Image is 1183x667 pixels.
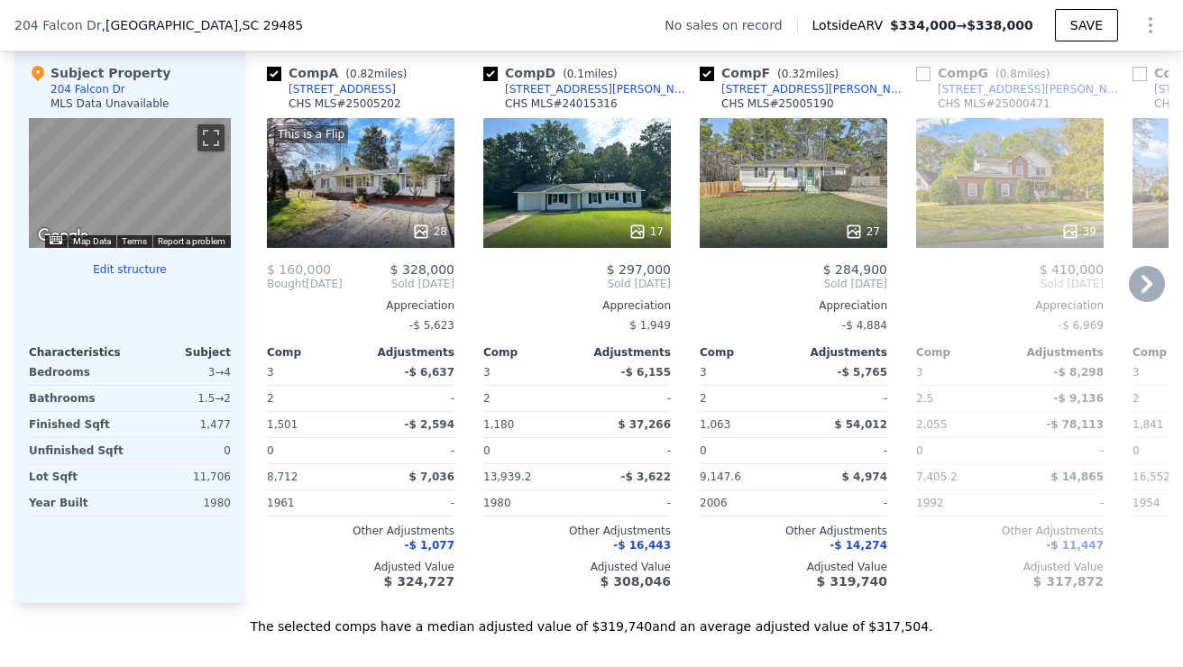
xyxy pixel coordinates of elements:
[483,444,491,457] span: 0
[797,438,887,463] div: -
[1133,444,1140,457] span: 0
[988,68,1057,80] span: ( miles)
[483,64,625,82] div: Comp D
[629,319,671,332] span: $ 1,949
[50,82,125,96] div: 204 Falcon Dr
[29,118,231,248] div: Map
[1050,471,1104,483] span: $ 14,865
[267,386,357,411] div: 2
[916,386,1006,411] div: 2.5
[267,277,343,291] div: [DATE]
[364,438,454,463] div: -
[361,345,454,360] div: Adjustments
[405,539,454,552] span: -$ 1,077
[405,418,454,431] span: -$ 2,594
[916,418,947,431] span: 2,055
[845,223,880,241] div: 27
[567,68,584,80] span: 0.1
[1013,490,1104,516] div: -
[1061,223,1096,241] div: 39
[842,319,887,332] span: -$ 4,884
[267,262,331,277] span: $ 160,000
[483,560,671,574] div: Adjusted Value
[29,438,126,463] div: Unfinished Sqft
[700,64,846,82] div: Comp F
[817,574,887,589] span: $ 319,740
[1013,438,1104,463] div: -
[938,96,1050,111] div: CHS MLS # 25000471
[29,262,231,277] button: Edit structure
[838,366,887,379] span: -$ 5,765
[1046,539,1104,552] span: -$ 11,447
[1054,366,1104,379] span: -$ 8,298
[267,345,361,360] div: Comp
[267,82,396,96] a: [STREET_ADDRESS]
[916,444,923,457] span: 0
[505,82,692,96] div: [STREET_ADDRESS][PERSON_NAME]
[338,68,414,80] span: ( miles)
[601,574,671,589] span: $ 308,046
[238,18,303,32] span: , SC 29485
[130,345,231,360] div: Subject
[555,68,624,80] span: ( miles)
[700,560,887,574] div: Adjusted Value
[133,490,231,516] div: 1980
[102,16,304,34] span: , [GEOGRAPHIC_DATA]
[1059,319,1104,332] span: -$ 6,969
[483,386,573,411] div: 2
[1133,471,1180,483] span: 16,552.8
[700,298,887,313] div: Appreciation
[916,298,1104,313] div: Appreciation
[29,64,170,82] div: Subject Property
[483,298,671,313] div: Appreciation
[267,471,298,483] span: 8,712
[628,223,664,241] div: 17
[483,277,671,291] span: Sold [DATE]
[700,277,887,291] span: Sold [DATE]
[613,539,671,552] span: -$ 16,443
[700,471,741,483] span: 9,147.6
[621,471,671,483] span: -$ 3,622
[793,345,887,360] div: Adjustments
[409,319,454,332] span: -$ 5,623
[916,560,1104,574] div: Adjusted Value
[890,18,957,32] span: $334,000
[364,386,454,411] div: -
[133,412,231,437] div: 1,477
[700,345,793,360] div: Comp
[33,224,93,248] img: Google
[158,236,225,246] a: Report a problem
[289,82,396,96] div: [STREET_ADDRESS]
[267,444,274,457] span: 0
[122,236,147,246] a: Terms
[967,18,1033,32] span: $338,000
[267,64,414,82] div: Comp A
[1133,366,1140,379] span: 3
[29,464,126,489] div: Lot Sqft
[267,418,298,431] span: 1,501
[700,386,790,411] div: 2
[581,490,671,516] div: -
[483,345,577,360] div: Comp
[29,490,126,516] div: Year Built
[1133,418,1163,431] span: 1,841
[364,490,454,516] div: -
[577,345,671,360] div: Adjustments
[267,490,357,516] div: 1961
[834,418,887,431] span: $ 54,012
[133,360,231,385] div: 3 → 4
[267,560,454,574] div: Adjusted Value
[700,366,707,379] span: 3
[581,438,671,463] div: -
[830,539,887,552] span: -$ 14,274
[73,235,111,248] button: Map Data
[350,68,374,80] span: 0.82
[274,125,348,143] div: This is a Flip
[483,490,573,516] div: 1980
[409,471,454,483] span: $ 7,036
[29,360,126,385] div: Bedrooms
[700,524,887,538] div: Other Adjustments
[1040,262,1104,277] span: $ 410,000
[29,118,231,248] div: Street View
[390,262,454,277] span: $ 328,000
